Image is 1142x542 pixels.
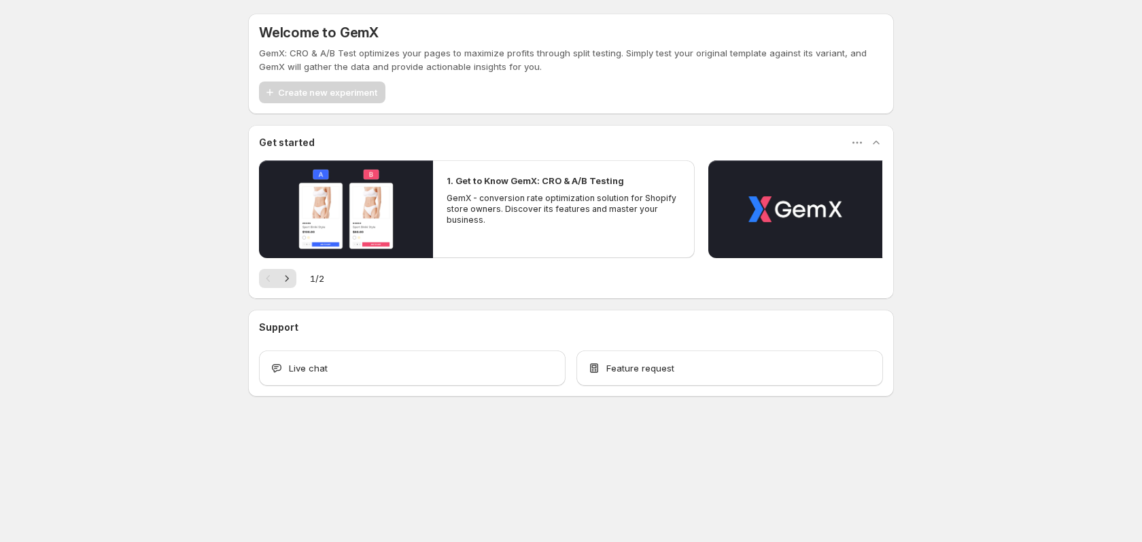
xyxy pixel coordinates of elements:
button: Play video [259,160,433,258]
button: Play video [708,160,882,258]
span: 1 / 2 [310,272,324,285]
span: Feature request [606,361,674,375]
p: GemX - conversion rate optimization solution for Shopify store owners. Discover its features and ... [447,193,680,225]
p: GemX: CRO & A/B Test optimizes your pages to maximize profits through split testing. Simply test ... [259,46,883,73]
button: Next [277,269,296,288]
h2: 1. Get to Know GemX: CRO & A/B Testing [447,174,624,187]
h3: Get started [259,136,315,149]
nav: Pagination [259,269,296,288]
span: Live chat [289,361,328,375]
h3: Support [259,321,298,334]
h5: Welcome to GemX [259,24,379,41]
